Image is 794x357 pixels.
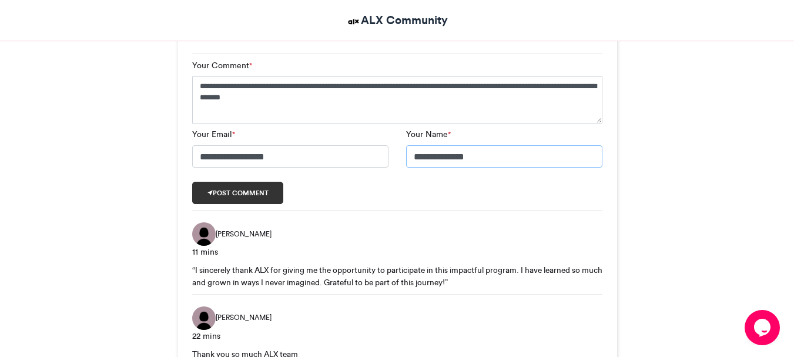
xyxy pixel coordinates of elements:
[192,264,602,288] div: “I sincerely thank ALX for giving me the opportunity to participate in this impactful program. I ...
[406,128,451,141] label: Your Name
[346,12,448,29] a: ALX Community
[192,222,216,246] img: Karen
[346,14,361,29] img: ALX Community
[216,312,272,323] span: [PERSON_NAME]
[192,182,284,204] button: Post comment
[192,128,235,141] label: Your Email
[192,330,602,342] div: 22 mins
[192,246,602,258] div: 11 mins
[192,59,252,72] label: Your Comment
[192,306,216,330] img: Priscilla
[216,229,272,239] span: [PERSON_NAME]
[745,310,782,345] iframe: chat widget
